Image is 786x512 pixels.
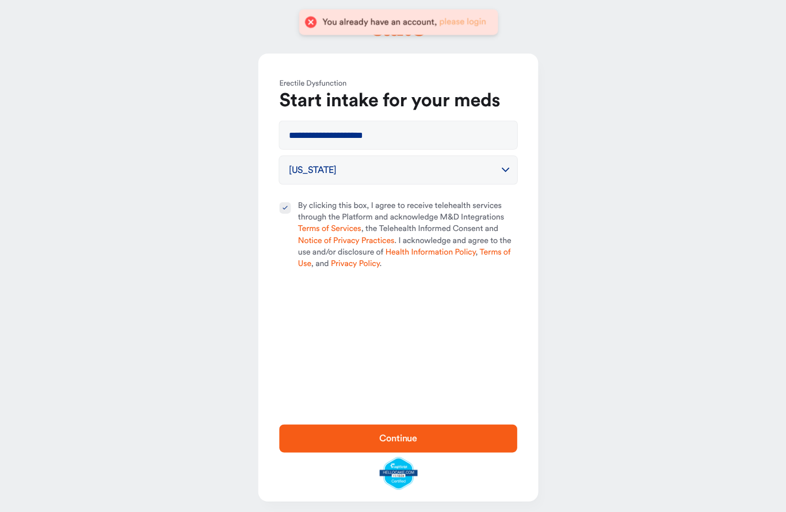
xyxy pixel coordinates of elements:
span: Continue [374,428,412,437]
h1: Start intake for your meds [276,88,510,111]
span: By clicking this box, I agree to receive telehealth services through the Platform and acknowledge... [294,198,510,267]
a: Terms of Use [294,245,504,264]
div: Erectile Dysfunction [276,77,510,88]
button: Continue [276,419,510,446]
a: Privacy Policy [326,256,374,264]
a: Terms of Services [294,222,356,230]
div: You already have an account, [318,16,480,28]
a: Health Information Policy [380,245,469,253]
img: legit-script-certified.png [375,451,412,483]
a: please login [433,17,480,26]
a: Notice of Privacy Practices [294,233,389,241]
button: By clicking this box, I agree to receive telehealth services through the Platform and acknowledge... [276,199,287,211]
